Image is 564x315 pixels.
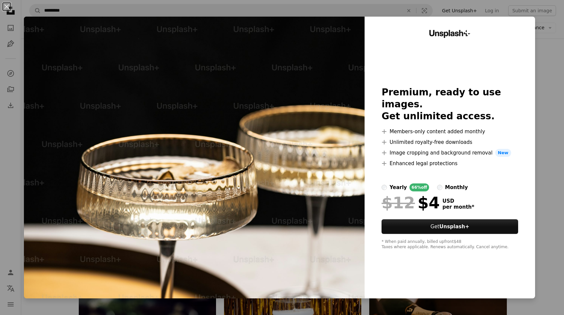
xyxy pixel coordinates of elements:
[390,183,407,191] div: yearly
[495,149,511,157] span: New
[382,239,518,250] div: * When paid annually, billed upfront $48 Taxes where applicable. Renews automatically. Cancel any...
[439,224,469,230] strong: Unsplash+
[442,198,474,204] span: USD
[437,185,442,190] input: monthly
[409,183,429,191] div: 66% off
[442,204,474,210] span: per month *
[382,86,518,122] h2: Premium, ready to use images. Get unlimited access.
[382,159,518,167] li: Enhanced legal protections
[382,194,415,211] span: $12
[382,128,518,136] li: Members-only content added monthly
[382,219,518,234] button: GetUnsplash+
[382,138,518,146] li: Unlimited royalty-free downloads
[382,149,518,157] li: Image cropping and background removal
[382,185,387,190] input: yearly66%off
[382,194,440,211] div: $4
[445,183,468,191] div: monthly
